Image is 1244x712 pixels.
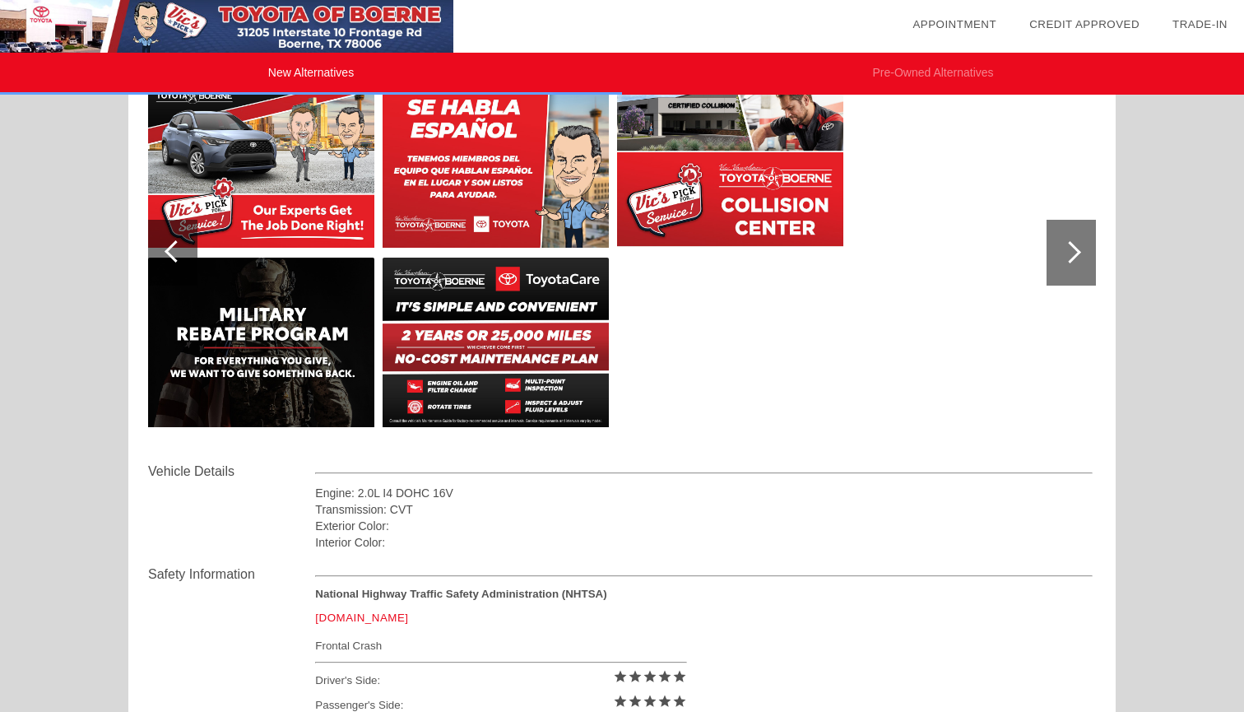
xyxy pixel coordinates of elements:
[613,669,628,684] i: star
[912,18,996,30] a: Appointment
[315,612,408,624] a: [DOMAIN_NAME]
[643,669,657,684] i: star
[383,258,609,427] img: image.aspx
[643,694,657,709] i: star
[148,565,315,584] div: Safety Information
[315,518,1093,534] div: Exterior Color:
[657,669,672,684] i: star
[315,501,1093,518] div: Transmission: CVT
[628,694,643,709] i: star
[628,669,643,684] i: star
[148,462,315,482] div: Vehicle Details
[672,694,687,709] i: star
[315,668,686,693] div: Driver's Side:
[672,669,687,684] i: star
[657,694,672,709] i: star
[315,635,686,656] div: Frontal Crash
[617,78,843,248] img: image.aspx
[613,694,628,709] i: star
[1029,18,1140,30] a: Credit Approved
[148,78,374,248] img: image.aspx
[148,258,374,427] img: image.aspx
[1172,18,1228,30] a: Trade-In
[315,534,1093,551] div: Interior Color:
[315,588,606,600] strong: National Highway Traffic Safety Administration (NHTSA)
[622,53,1244,95] li: Pre-Owned Alternatives
[383,78,609,248] img: image.aspx
[315,485,1093,501] div: Engine: 2.0L I4 DOHC 16V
